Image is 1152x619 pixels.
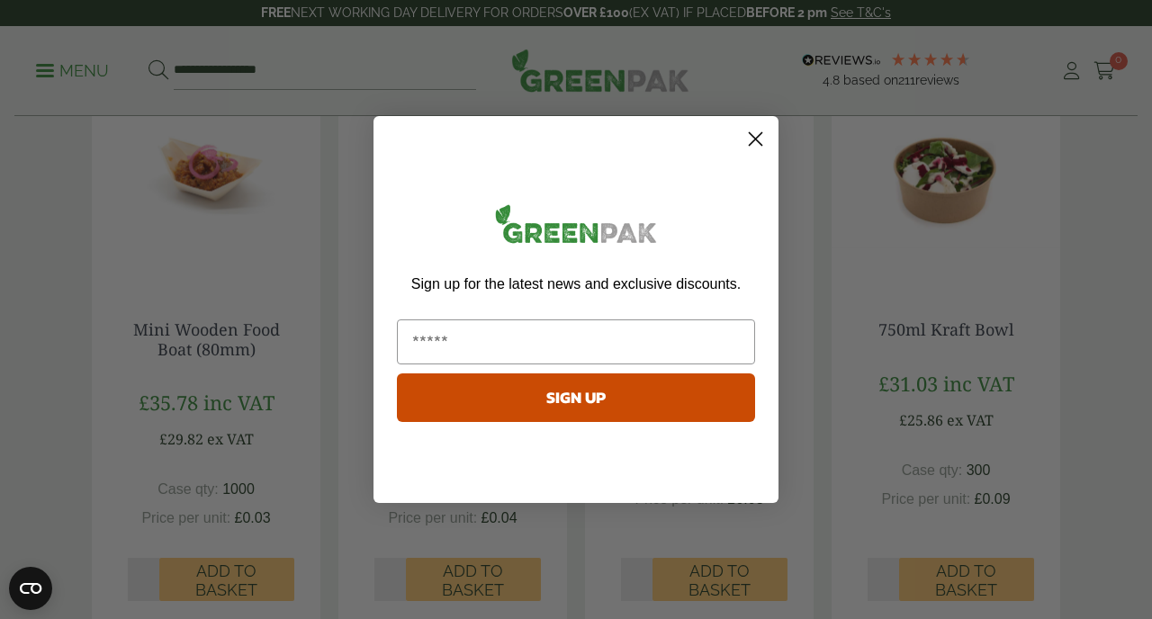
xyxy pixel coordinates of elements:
input: Email [397,319,755,364]
span: Sign up for the latest news and exclusive discounts. [411,276,741,292]
button: Close dialog [740,123,771,155]
button: SIGN UP [397,373,755,422]
button: Open CMP widget [9,567,52,610]
img: greenpak_logo [397,197,755,257]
